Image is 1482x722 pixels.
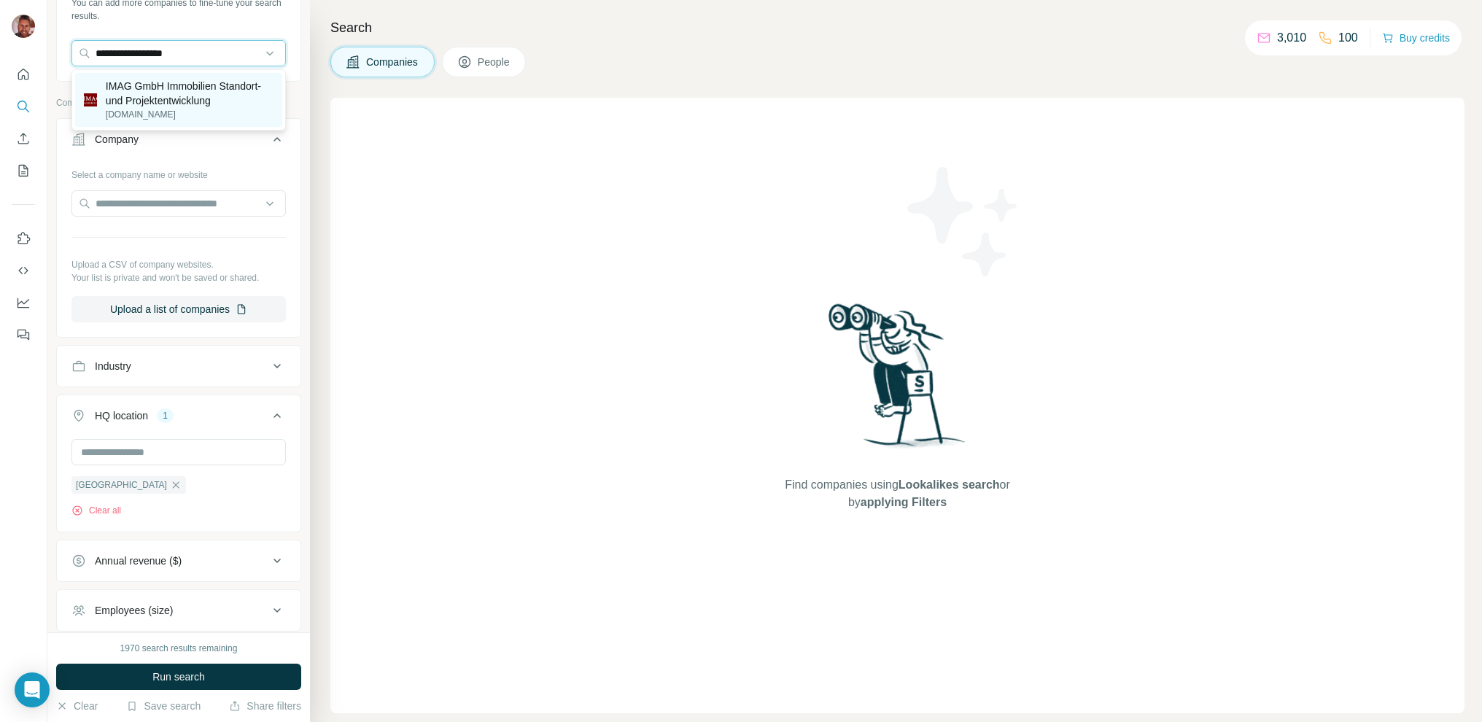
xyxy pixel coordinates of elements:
[12,225,35,252] button: Use Surfe on LinkedIn
[57,122,300,163] button: Company
[1277,29,1306,47] p: 3,010
[95,359,131,373] div: Industry
[71,296,286,322] button: Upload a list of companies
[71,271,286,284] p: Your list is private and won't be saved or shared.
[57,593,300,628] button: Employees (size)
[152,669,205,684] span: Run search
[861,496,947,508] span: applying Filters
[229,699,301,713] button: Share filters
[157,409,174,422] div: 1
[12,15,35,38] img: Avatar
[71,163,286,182] div: Select a company name or website
[126,699,201,713] button: Save search
[71,504,121,517] button: Clear all
[106,79,273,108] p: IMAG GmbH Immobilien Standort- und Projektentwicklung
[12,158,35,184] button: My lists
[84,93,97,106] img: IMAG GmbH Immobilien Standort- und Projektentwicklung
[1338,29,1358,47] p: 100
[57,398,300,439] button: HQ location1
[95,554,182,568] div: Annual revenue ($)
[71,258,286,271] p: Upload a CSV of company websites.
[822,300,974,462] img: Surfe Illustration - Woman searching with binoculars
[12,125,35,152] button: Enrich CSV
[780,476,1014,511] span: Find companies using or by
[57,543,300,578] button: Annual revenue ($)
[12,257,35,284] button: Use Surfe API
[478,55,511,69] span: People
[15,672,50,707] div: Open Intercom Messenger
[106,108,273,121] p: [DOMAIN_NAME]
[12,61,35,88] button: Quick start
[56,664,301,690] button: Run search
[12,93,35,120] button: Search
[120,642,238,655] div: 1970 search results remaining
[57,349,300,384] button: Industry
[76,478,167,492] span: [GEOGRAPHIC_DATA]
[898,156,1029,287] img: Surfe Illustration - Stars
[330,18,1464,38] h4: Search
[899,478,1000,491] span: Lookalikes search
[95,408,148,423] div: HQ location
[366,55,419,69] span: Companies
[12,290,35,316] button: Dashboard
[12,322,35,348] button: Feedback
[56,96,301,109] p: Company information
[56,699,98,713] button: Clear
[1382,28,1450,48] button: Buy credits
[95,132,139,147] div: Company
[95,603,173,618] div: Employees (size)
